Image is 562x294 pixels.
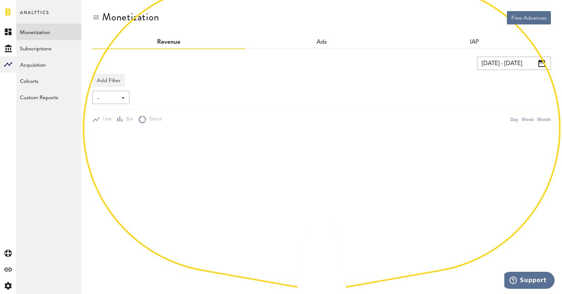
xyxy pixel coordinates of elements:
[522,116,534,123] div: Week
[97,92,117,105] span: -
[146,116,162,123] span: Donut
[123,116,133,123] span: Bar
[16,24,81,40] a: Monetization
[102,11,159,23] div: Monetization
[16,73,81,89] a: Cohorts
[316,39,327,45] a: Ads
[510,116,518,123] div: Day
[504,272,555,290] iframe: Opens a widget where you can find more information
[20,8,49,24] span: Analytics
[100,116,112,123] span: Line
[16,40,81,56] a: Subscriptions
[16,89,81,105] a: Custom Reports
[157,39,180,45] a: Revenue
[92,74,125,87] button: Add Filter
[507,11,551,24] button: Free Advances
[470,39,479,45] a: IAP
[16,56,81,73] a: Acquisition
[537,116,551,123] div: Month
